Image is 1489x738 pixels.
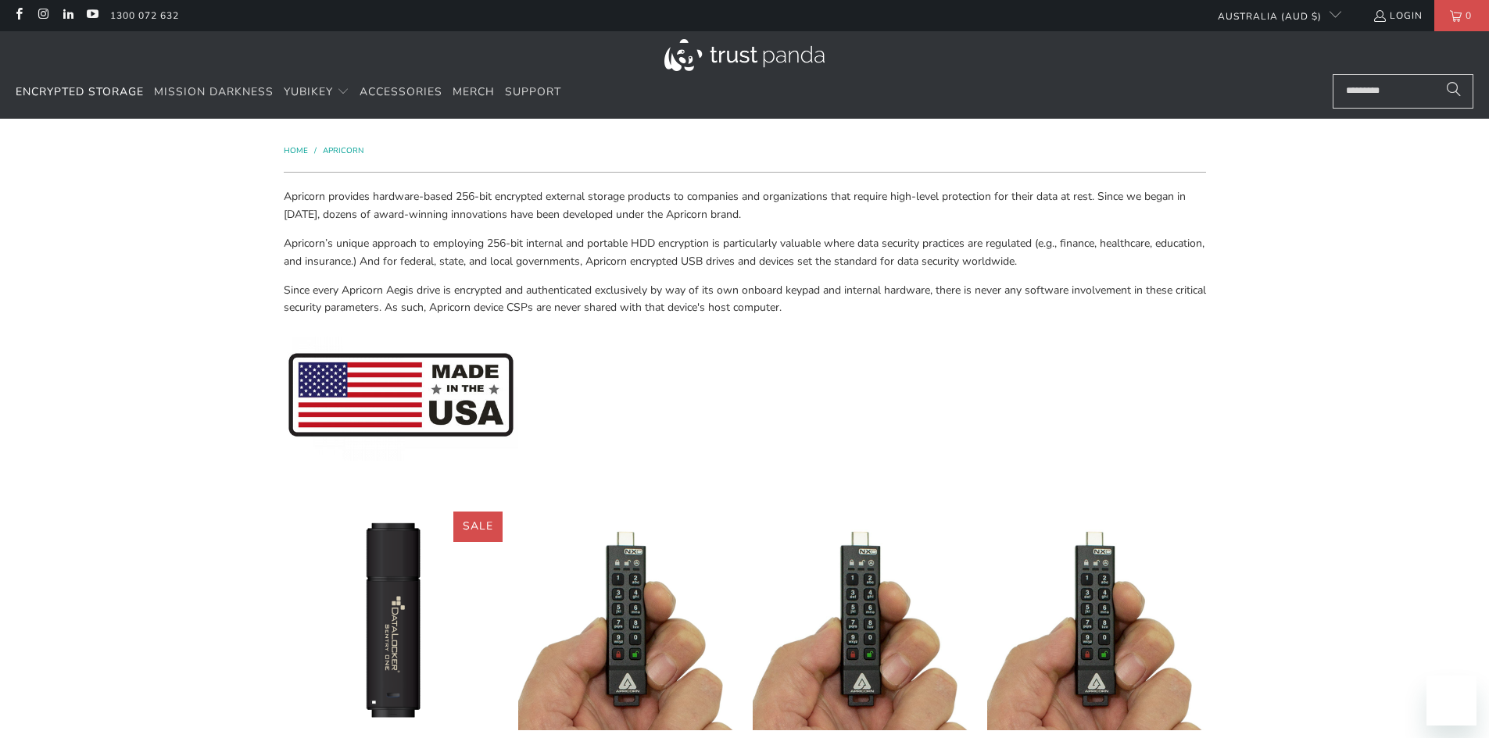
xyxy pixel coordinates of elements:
[453,84,495,99] span: Merch
[284,283,1206,315] span: Since every Apricorn Aegis drive is encrypted and authenticated exclusively by way of its own onb...
[85,9,98,22] a: Trust Panda Australia on YouTube
[284,145,310,156] a: Home
[16,74,561,111] nav: Translation missing: en.navigation.header.main_nav
[16,74,144,111] a: Encrypted Storage
[505,74,561,111] a: Support
[360,74,442,111] a: Accessories
[1434,74,1473,109] button: Search
[1333,74,1473,109] input: Search...
[61,9,74,22] a: Trust Panda Australia on LinkedIn
[505,84,561,99] span: Support
[453,74,495,111] a: Merch
[987,512,1206,730] img: Apricorn Aegis Secure Key 3NXC 64GB - Trust Panda
[1373,7,1423,24] a: Login
[664,39,825,71] img: Trust Panda Australia
[1426,676,1476,726] iframe: Button to launch messaging window
[110,7,179,24] a: 1300 072 632
[284,236,1204,268] span: Apricorn’s unique approach to employing 256-bit internal and portable HDD encryption is particula...
[154,74,274,111] a: Mission Darkness
[284,74,349,111] summary: YubiKey
[284,145,308,156] span: Home
[16,84,144,99] span: Encrypted Storage
[284,189,1186,221] span: Apricorn provides hardware-based 256-bit encrypted external storage products to companies and org...
[284,84,333,99] span: YubiKey
[314,145,317,156] span: /
[36,9,49,22] a: Trust Panda Australia on Instagram
[753,512,972,730] img: Apricorn Aegis Secure Key 3NXC 32GB - Trust Panda
[360,84,442,99] span: Accessories
[463,519,493,533] span: Sale
[154,84,274,99] span: Mission Darkness
[518,512,737,730] img: Apricorn Aegis Secure Key 3NXC 16GB
[323,145,363,156] a: Apricorn
[284,512,503,730] img: Datalocker Sentry One Encrypted Flash Drive 64GB - Trust Panda
[12,9,25,22] a: Trust Panda Australia on Facebook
